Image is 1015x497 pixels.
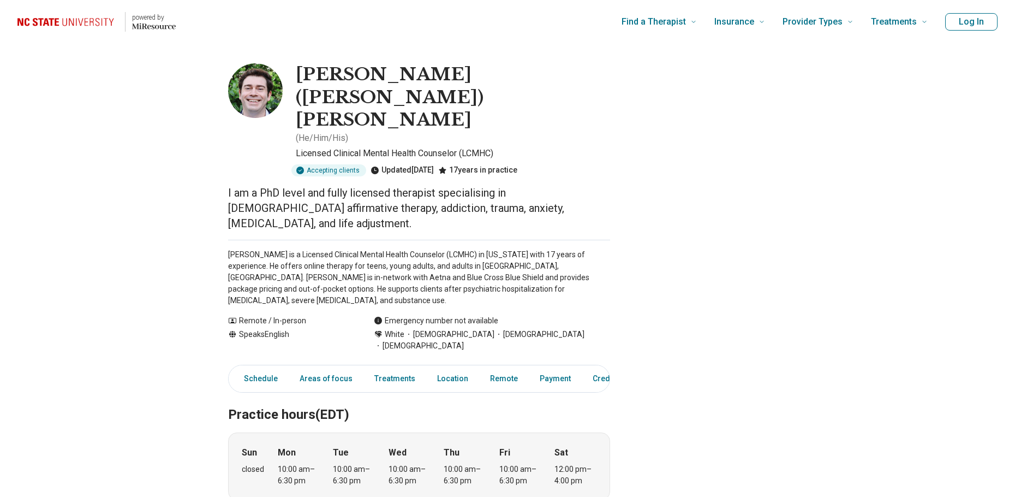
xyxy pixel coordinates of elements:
[278,464,320,487] div: 10:00 am – 6:30 pm
[499,446,510,459] strong: Fri
[296,147,610,160] p: Licensed Clinical Mental Health Counselor (LCMHC)
[371,164,434,176] div: Updated [DATE]
[438,164,517,176] div: 17 years in practice
[242,464,264,475] div: closed
[228,249,610,306] p: [PERSON_NAME] is a Licensed Clinical Mental Health Counselor (LCMHC) in [US_STATE] with 17 years ...
[389,446,407,459] strong: Wed
[228,380,610,424] h2: Practice hours (EDT)
[278,446,296,459] strong: Mon
[228,63,283,118] img: Michael Eason, Licensed Clinical Mental Health Counselor (LCMHC)
[385,329,404,340] span: White
[945,13,998,31] button: Log In
[444,446,459,459] strong: Thu
[783,14,843,29] span: Provider Types
[296,63,610,132] h1: [PERSON_NAME] ([PERSON_NAME]) [PERSON_NAME]
[374,340,464,352] span: [DEMOGRAPHIC_DATA]
[533,368,577,390] a: Payment
[293,368,359,390] a: Areas of focus
[17,4,176,39] a: Home page
[231,368,284,390] a: Schedule
[404,329,494,340] span: [DEMOGRAPHIC_DATA]
[389,464,431,487] div: 10:00 am – 6:30 pm
[242,446,257,459] strong: Sun
[374,315,498,327] div: Emergency number not available
[296,132,348,145] p: ( He/Him/His )
[228,329,352,352] div: Speaks English
[622,14,686,29] span: Find a Therapist
[483,368,524,390] a: Remote
[499,464,541,487] div: 10:00 am – 6:30 pm
[444,464,486,487] div: 10:00 am – 6:30 pm
[291,164,366,176] div: Accepting clients
[554,464,596,487] div: 12:00 pm – 4:00 pm
[368,368,422,390] a: Treatments
[132,13,176,22] p: powered by
[333,464,375,487] div: 10:00 am – 6:30 pm
[431,368,475,390] a: Location
[586,368,641,390] a: Credentials
[228,315,352,327] div: Remote / In-person
[228,185,610,231] p: I am a PhD level and fully licensed therapist specialising in [DEMOGRAPHIC_DATA] affirmative ther...
[494,329,584,340] span: [DEMOGRAPHIC_DATA]
[554,446,568,459] strong: Sat
[333,446,349,459] strong: Tue
[871,14,917,29] span: Treatments
[714,14,754,29] span: Insurance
